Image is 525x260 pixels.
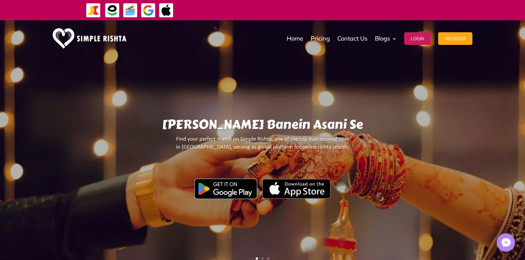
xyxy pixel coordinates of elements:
[438,32,472,45] button: Register
[261,257,264,260] a: 2
[69,135,457,157] p: Find your perfect match on Simple Rishta, one of the top matrimonial sites in [GEOGRAPHIC_DATA], ...
[337,22,368,55] a: Contact Us
[194,179,257,199] img: Google Play
[311,22,330,55] a: Pricing
[69,117,457,135] h1: [PERSON_NAME] Banein Asani Se
[256,257,258,260] a: 1
[404,22,431,55] a: Login
[404,32,431,45] button: Login
[105,3,120,18] img: EasyPaisa-icon
[499,236,513,249] img: Messenger
[267,257,269,260] a: 3
[123,3,138,18] img: Credit Cards
[375,22,397,55] a: Blogs
[141,3,156,18] img: GooglePay-icon
[159,3,174,18] img: ApplePay-icon
[287,22,303,55] a: Home
[86,3,101,18] img: JazzCash-icon
[438,22,472,55] a: Register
